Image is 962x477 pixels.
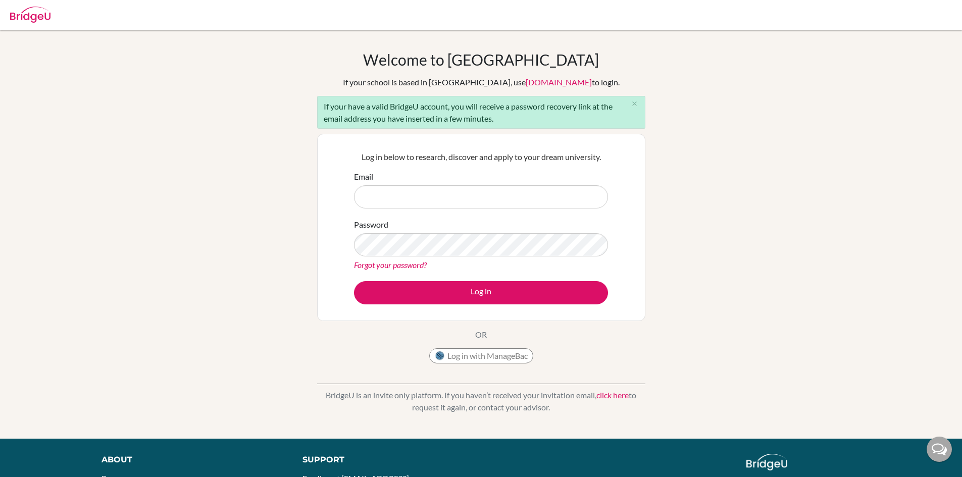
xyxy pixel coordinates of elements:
[354,260,427,270] a: Forgot your password?
[10,7,50,23] img: Bridge-U
[526,77,592,87] a: [DOMAIN_NAME]
[429,348,533,363] button: Log in with ManageBac
[317,96,645,129] div: If your have a valid BridgeU account, you will receive a password recovery link at the email addr...
[354,151,608,163] p: Log in below to research, discover and apply to your dream university.
[596,390,629,400] a: click here
[354,219,388,231] label: Password
[343,76,620,88] div: If your school is based in [GEOGRAPHIC_DATA], use to login.
[317,389,645,413] p: BridgeU is an invite only platform. If you haven’t received your invitation email, to request it ...
[354,171,373,183] label: Email
[363,50,599,69] h1: Welcome to [GEOGRAPHIC_DATA]
[354,281,608,304] button: Log in
[631,100,638,108] i: close
[102,454,280,466] div: About
[625,96,645,112] button: Close
[475,329,487,341] p: OR
[746,454,787,470] img: logo_white@2x-f4f0deed5e89b7ecb1c2cc34c3e3d731f90f0f143d5ea2071677605dd97b5244.png
[302,454,469,466] div: Support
